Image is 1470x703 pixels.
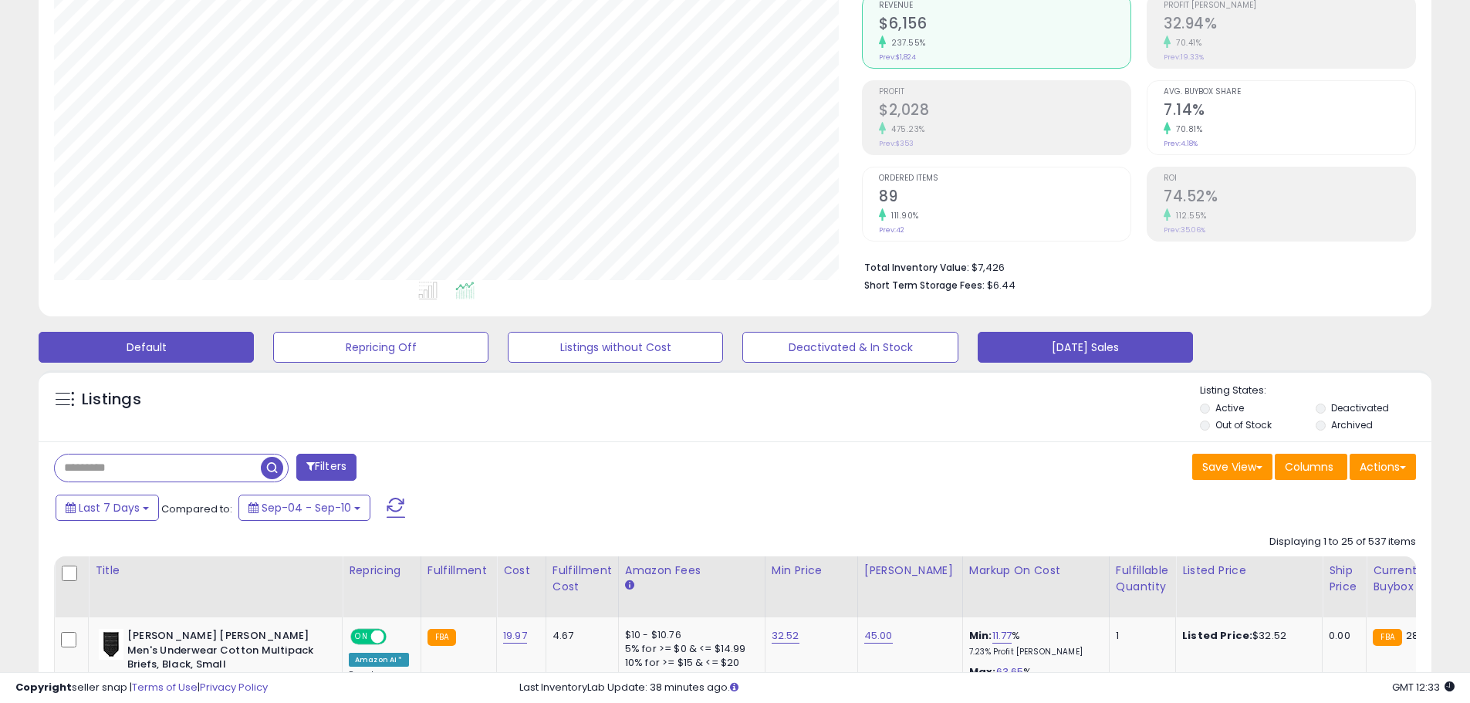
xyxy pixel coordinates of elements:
div: 0.00 [1329,629,1354,643]
button: Actions [1350,454,1416,480]
span: Columns [1285,459,1333,475]
span: Last 7 Days [79,500,140,515]
small: 70.41% [1171,37,1201,49]
small: Prev: 35.06% [1164,225,1205,235]
button: Listings without Cost [508,332,723,363]
a: 11.77 [992,628,1012,644]
button: Deactivated & In Stock [742,332,958,363]
div: 4.67 [553,629,607,643]
div: seller snap | | [15,681,268,695]
span: Profit [879,88,1130,96]
h2: $2,028 [879,101,1130,122]
img: 31nFfxrjcTL._SL40_.jpg [99,629,123,660]
div: Ship Price [1329,563,1360,595]
p: Listing States: [1200,384,1431,398]
span: ON [352,630,371,644]
div: Current Buybox Price [1373,563,1452,595]
div: Amazon AI * [349,653,409,667]
div: Fulfillable Quantity [1116,563,1169,595]
small: 70.81% [1171,123,1202,135]
span: $6.44 [987,278,1015,292]
p: 7.23% Profit [PERSON_NAME] [969,647,1097,657]
small: 111.90% [886,210,919,221]
div: $32.52 [1182,629,1310,643]
a: 32.52 [772,628,799,644]
div: Fulfillment Cost [553,563,612,595]
small: 475.23% [886,123,925,135]
div: % [969,629,1097,657]
b: Min: [969,628,992,643]
div: 10% for >= $15 & <= $20 [625,656,753,670]
small: Prev: $353 [879,139,914,148]
span: Sep-04 - Sep-10 [262,500,351,515]
span: Ordered Items [879,174,1130,183]
span: Compared to: [161,502,232,516]
span: ROI [1164,174,1415,183]
h2: 74.52% [1164,188,1415,208]
label: Archived [1331,418,1373,431]
strong: Copyright [15,680,72,695]
button: Save View [1192,454,1272,480]
small: Prev: 4.18% [1164,139,1198,148]
div: Min Price [772,563,851,579]
span: Profit [PERSON_NAME] [1164,2,1415,10]
small: 237.55% [886,37,926,49]
a: Privacy Policy [200,680,268,695]
span: 28.77 [1406,628,1432,643]
h2: 7.14% [1164,101,1415,122]
button: Sep-04 - Sep-10 [238,495,370,521]
h2: $6,156 [879,15,1130,35]
span: Avg. Buybox Share [1164,88,1415,96]
small: Prev: 19.33% [1164,52,1204,62]
a: Terms of Use [132,680,198,695]
th: The percentage added to the cost of goods (COGS) that forms the calculator for Min & Max prices. [962,556,1109,617]
div: Last InventoryLab Update: 38 minutes ago. [519,681,1455,695]
div: [PERSON_NAME] [864,563,956,579]
b: Listed Price: [1182,628,1252,643]
label: Out of Stock [1215,418,1272,431]
span: OFF [384,630,409,644]
label: Active [1215,401,1244,414]
div: Cost [503,563,539,579]
small: FBA [427,629,456,646]
span: Revenue [879,2,1130,10]
h5: Listings [82,389,141,411]
small: 112.55% [1171,210,1207,221]
div: 5% for >= $0 & <= $14.99 [625,642,753,656]
b: Short Term Storage Fees: [864,279,985,292]
a: 45.00 [864,628,893,644]
b: [PERSON_NAME] [PERSON_NAME] Men's Underwear Cotton Multipack Briefs, Black, Small [127,629,315,676]
button: Last 7 Days [56,495,159,521]
div: Repricing [349,563,414,579]
button: [DATE] Sales [978,332,1193,363]
button: Default [39,332,254,363]
div: $10 - $10.76 [625,629,753,642]
h2: 89 [879,188,1130,208]
div: Markup on Cost [969,563,1103,579]
a: 19.97 [503,628,527,644]
button: Repricing Off [273,332,488,363]
label: Deactivated [1331,401,1389,414]
div: Displaying 1 to 25 of 537 items [1269,535,1416,549]
h2: 32.94% [1164,15,1415,35]
b: Total Inventory Value: [864,261,969,274]
span: 2025-09-18 12:33 GMT [1392,680,1455,695]
div: 1 [1116,629,1164,643]
li: $7,426 [864,257,1404,275]
button: Columns [1275,454,1347,480]
div: Title [95,563,336,579]
small: FBA [1373,629,1401,646]
div: Fulfillment [427,563,490,579]
button: Filters [296,454,357,481]
small: Amazon Fees. [625,579,634,593]
small: Prev: $1,824 [879,52,916,62]
div: Amazon Fees [625,563,759,579]
div: Listed Price [1182,563,1316,579]
small: Prev: 42 [879,225,904,235]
